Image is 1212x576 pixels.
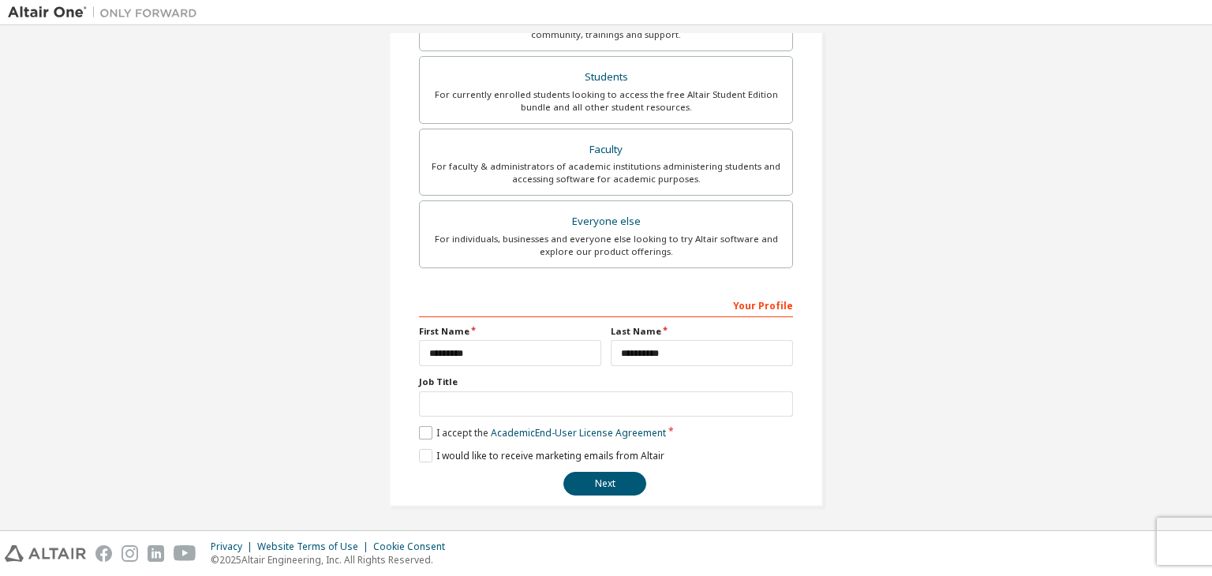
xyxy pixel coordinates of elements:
img: altair_logo.svg [5,545,86,562]
p: © 2025 Altair Engineering, Inc. All Rights Reserved. [211,553,454,567]
div: Students [429,66,783,88]
div: For faculty & administrators of academic institutions administering students and accessing softwa... [429,160,783,185]
img: linkedin.svg [148,545,164,562]
div: Cookie Consent [373,540,454,553]
label: I would like to receive marketing emails from Altair [419,449,664,462]
img: Altair One [8,5,205,21]
div: Website Terms of Use [257,540,373,553]
div: For currently enrolled students looking to access the free Altair Student Edition bundle and all ... [429,88,783,114]
button: Next [563,472,646,496]
a: Academic End-User License Agreement [491,426,666,439]
div: Faculty [429,139,783,161]
div: Everyone else [429,211,783,233]
label: Last Name [611,325,793,338]
label: I accept the [419,426,666,439]
img: instagram.svg [122,545,138,562]
label: First Name [419,325,601,338]
div: Your Profile [419,292,793,317]
div: Privacy [211,540,257,553]
div: For individuals, businesses and everyone else looking to try Altair software and explore our prod... [429,233,783,258]
img: facebook.svg [95,545,112,562]
label: Job Title [419,376,793,388]
img: youtube.svg [174,545,196,562]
